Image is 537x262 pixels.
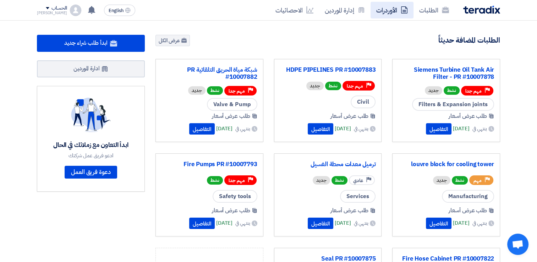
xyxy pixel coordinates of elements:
[189,123,215,135] button: التفاصيل
[335,219,351,227] span: [DATE]
[425,86,442,95] div: جديد
[413,2,455,18] a: الطلبات
[465,88,482,94] span: مهم جدا
[161,161,257,168] a: Fire Pumps PR #10007793
[463,6,500,14] img: Teradix logo
[216,219,232,227] span: [DATE]
[207,98,257,111] span: Valve & Pump
[280,66,376,73] a: HDPE PIPELINES PR #10007883
[426,218,451,229] button: التفاصيل
[353,177,363,184] span: عادي
[412,98,494,111] span: Filters & Expansion joints
[330,112,369,120] span: طلب عرض أسعار
[331,176,347,185] span: نشط
[71,98,111,132] img: invite_your_team.svg
[453,219,469,227] span: [DATE]
[155,35,190,46] a: عرض الكل
[37,11,67,15] div: [PERSON_NAME]
[398,161,494,168] a: louvre block for cooling tower
[335,125,351,133] span: [DATE]
[347,83,363,89] span: مهم جدا
[354,219,368,227] span: ينتهي في
[207,176,223,185] span: نشط
[507,234,528,255] div: Open chat
[308,218,333,229] button: التفاصيل
[212,206,250,215] span: طلب عرض أسعار
[371,2,413,18] a: الأوردرات
[37,60,145,77] a: ادارة الموردين
[340,190,376,203] span: Services
[229,177,245,184] span: مهم جدا
[472,219,487,227] span: ينتهي في
[308,123,333,135] button: التفاصيل
[453,125,469,133] span: [DATE]
[212,112,250,120] span: طلب عرض أسعار
[433,176,450,185] div: جديد
[452,176,468,185] span: نشط
[280,161,376,168] a: ترميل معدات محطة الغسيل
[351,95,376,108] span: Civil
[235,219,250,227] span: ينتهي في
[104,5,135,16] button: English
[449,112,487,120] span: طلب عرض أسعار
[216,125,232,133] span: [DATE]
[64,39,107,47] span: ابدأ طلب شراء جديد
[235,125,250,132] span: ينتهي في
[65,166,117,179] a: دعوة فريق العمل
[444,86,460,95] span: نشط
[398,66,494,81] a: Siemens Turbine Oil Tank Air Filter - PR #10007878
[207,86,223,95] span: نشط
[426,123,451,135] button: التفاصيل
[53,141,128,149] div: ابدأ التعاون مع زملائك في الحال
[109,8,124,13] span: English
[438,36,500,45] h4: الطلبات المضافة حديثاً
[229,88,245,94] span: مهم جدا
[189,218,215,229] button: التفاصيل
[473,177,482,184] span: مهم
[449,206,487,215] span: طلب عرض أسعار
[330,206,369,215] span: طلب عرض أسعار
[161,66,257,81] a: شبكة مياة الحريق التلقائية PR #10007882
[53,152,128,159] div: ادعو فريق عمل شركتك
[188,86,206,95] div: جديد
[213,190,257,203] span: Safety tools
[442,190,494,203] span: Manufacturing
[270,2,319,18] a: الاحصائيات
[319,2,371,18] a: إدارة الموردين
[313,176,330,185] div: جديد
[70,5,81,16] img: profile_test.png
[306,82,324,90] div: جديد
[51,5,67,11] div: الحساب
[472,125,487,132] span: ينتهي في
[325,82,341,90] span: نشط
[354,125,368,132] span: ينتهي في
